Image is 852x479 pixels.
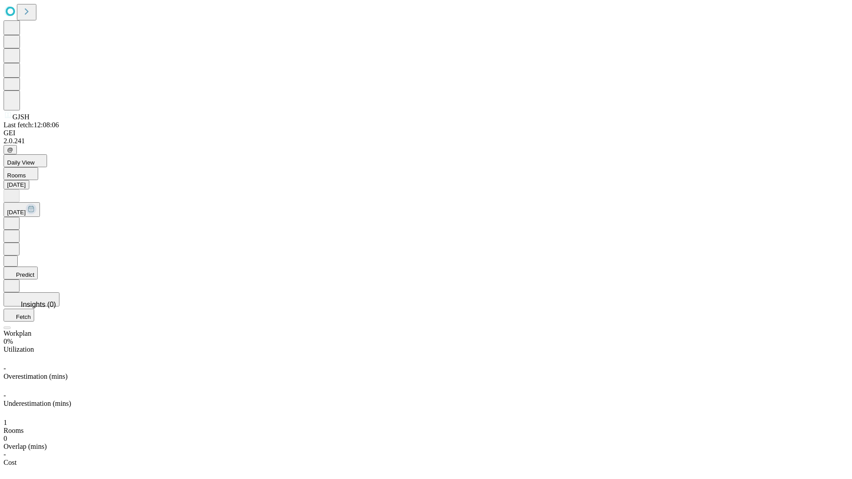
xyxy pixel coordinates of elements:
[4,392,6,399] span: -
[4,419,7,426] span: 1
[7,159,35,166] span: Daily View
[21,301,56,308] span: Insights (0)
[4,443,47,450] span: Overlap (mins)
[4,346,34,353] span: Utilization
[4,154,47,167] button: Daily View
[4,180,29,189] button: [DATE]
[4,267,38,279] button: Predict
[4,167,38,180] button: Rooms
[4,435,7,442] span: 0
[4,137,848,145] div: 2.0.241
[4,427,24,434] span: Rooms
[4,292,59,306] button: Insights (0)
[4,459,16,466] span: Cost
[7,146,13,153] span: @
[4,145,17,154] button: @
[4,451,6,458] span: -
[4,365,6,372] span: -
[7,172,26,179] span: Rooms
[4,400,71,407] span: Underestimation (mins)
[4,373,67,380] span: Overestimation (mins)
[4,309,34,322] button: Fetch
[7,209,26,216] span: [DATE]
[4,202,40,217] button: [DATE]
[4,129,848,137] div: GEI
[4,330,32,337] span: Workplan
[12,113,29,121] span: GJSH
[4,338,13,345] span: 0%
[4,121,59,129] span: Last fetch: 12:08:06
